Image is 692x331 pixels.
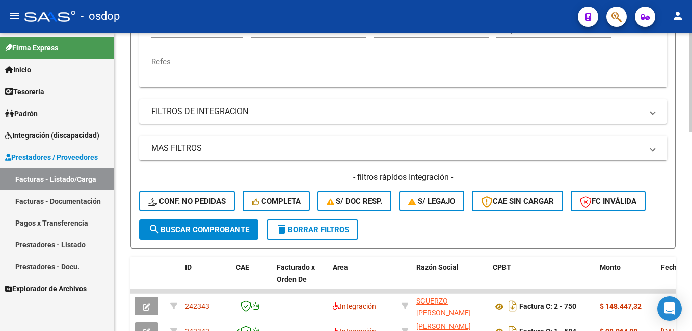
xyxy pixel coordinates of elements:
[472,191,563,211] button: CAE SIN CARGAR
[148,197,226,206] span: Conf. no pedidas
[571,191,646,211] button: FC Inválida
[317,191,392,211] button: S/ Doc Resp.
[506,298,519,314] i: Descargar documento
[148,223,161,235] mat-icon: search
[5,283,87,294] span: Explorador de Archivos
[399,191,464,211] button: S/ legajo
[5,42,58,53] span: Firma Express
[416,297,471,317] span: SGUERZO [PERSON_NAME]
[243,191,310,211] button: Completa
[416,322,471,330] span: [PERSON_NAME]
[81,5,120,27] span: - osdop
[489,257,596,301] datatable-header-cell: CPBT
[139,99,667,124] mat-expansion-panel-header: FILTROS DE INTEGRACION
[5,86,44,97] span: Tesorería
[139,172,667,183] h4: - filtros rápidos Integración -
[148,225,249,234] span: Buscar Comprobante
[267,219,358,240] button: Borrar Filtros
[596,257,657,301] datatable-header-cell: Monto
[277,263,315,283] span: Facturado x Orden De
[5,108,38,119] span: Padrón
[481,197,554,206] span: CAE SIN CARGAR
[580,197,636,206] span: FC Inválida
[600,263,621,271] span: Monto
[333,263,348,271] span: Area
[412,257,489,301] datatable-header-cell: Razón Social
[236,263,249,271] span: CAE
[232,257,273,301] datatable-header-cell: CAE
[276,225,349,234] span: Borrar Filtros
[5,130,99,141] span: Integración (discapacidad)
[139,191,235,211] button: Conf. no pedidas
[5,64,31,75] span: Inicio
[185,302,209,310] span: 242343
[408,197,455,206] span: S/ legajo
[327,197,383,206] span: S/ Doc Resp.
[493,263,511,271] span: CPBT
[416,263,459,271] span: Razón Social
[416,295,485,317] div: 27362196340
[8,10,20,22] mat-icon: menu
[657,296,682,321] div: Open Intercom Messenger
[600,302,642,310] strong: $ 148.447,32
[252,197,301,206] span: Completa
[672,10,684,22] mat-icon: person
[181,257,232,301] datatable-header-cell: ID
[151,143,643,154] mat-panel-title: MAS FILTROS
[519,302,576,311] strong: Factura C: 2 - 750
[276,223,288,235] mat-icon: delete
[151,106,643,117] mat-panel-title: FILTROS DE INTEGRACION
[139,136,667,160] mat-expansion-panel-header: MAS FILTROS
[139,219,258,240] button: Buscar Comprobante
[273,257,329,301] datatable-header-cell: Facturado x Orden De
[185,263,192,271] span: ID
[5,152,98,163] span: Prestadores / Proveedores
[329,257,397,301] datatable-header-cell: Area
[333,302,376,310] span: Integración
